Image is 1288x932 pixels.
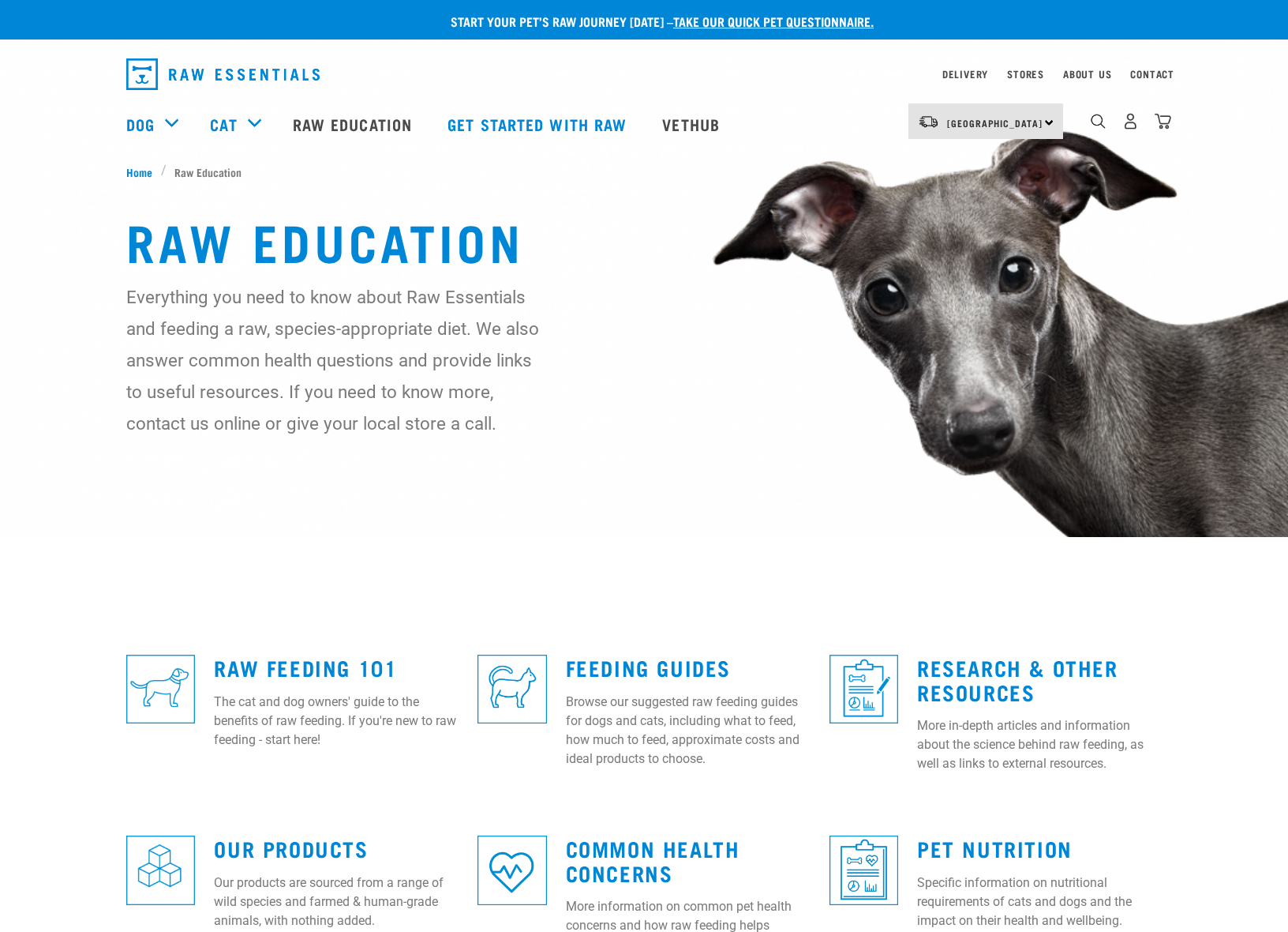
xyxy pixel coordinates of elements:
[1091,114,1106,129] img: home-icon-1@2x.png
[829,655,898,723] img: re-icons-healthcheck1-sq-blue.png
[126,163,152,180] span: Home
[829,836,898,904] img: re-icons-healthcheck3-sq-blue.png
[566,693,811,769] p: Browse our suggested raw feeding guides for dogs and cats, including what to feed, how much to fe...
[673,17,874,24] a: take our quick pet questionnaire.
[214,693,459,750] p: The cat and dog owners' guide to the benefits of raw feeding. If you're new to raw feeding - star...
[917,874,1162,930] p: Specific information on nutritional requirements of cats and dogs and the impact on their health ...
[214,842,368,854] a: Our Products
[126,112,155,136] a: Dog
[917,661,1118,697] a: Research & Other Resources
[126,836,195,904] img: re-icons-cubes2-sq-blue.png
[1155,113,1171,130] img: home-icon@2x.png
[432,92,646,156] a: Get started with Raw
[566,842,740,878] a: Common Health Concerns
[126,281,541,439] p: Everything you need to know about Raw Essentials and feeding a raw, species-appropriate diet. We ...
[1122,113,1139,130] img: user.png
[947,120,1043,126] span: [GEOGRAPHIC_DATA]
[917,716,1162,773] p: More in-depth articles and information about the science behind raw feeding, as well as links to ...
[1063,71,1111,77] a: About Us
[214,874,459,930] p: Our products are sourced from a range of wild species and farmed & human-grade animals, with noth...
[126,212,1162,269] h1: Raw Education
[917,842,1073,854] a: Pet Nutrition
[114,52,1174,96] nav: dropdown navigation
[126,163,1162,180] nav: breadcrumbs
[277,92,432,156] a: Raw Education
[566,661,731,673] a: Feeding Guides
[477,836,546,904] img: re-icons-heart-sq-blue.png
[1130,71,1174,77] a: Contact
[210,112,237,136] a: Cat
[1007,71,1044,77] a: Stores
[126,58,320,90] img: Raw Essentials Logo
[646,92,739,156] a: Vethub
[918,115,939,129] img: van-moving.png
[477,655,546,723] img: re-icons-cat2-sq-blue.png
[126,163,161,180] a: Home
[214,661,397,673] a: Raw Feeding 101
[942,71,988,77] a: Delivery
[126,655,195,723] img: re-icons-dog3-sq-blue.png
